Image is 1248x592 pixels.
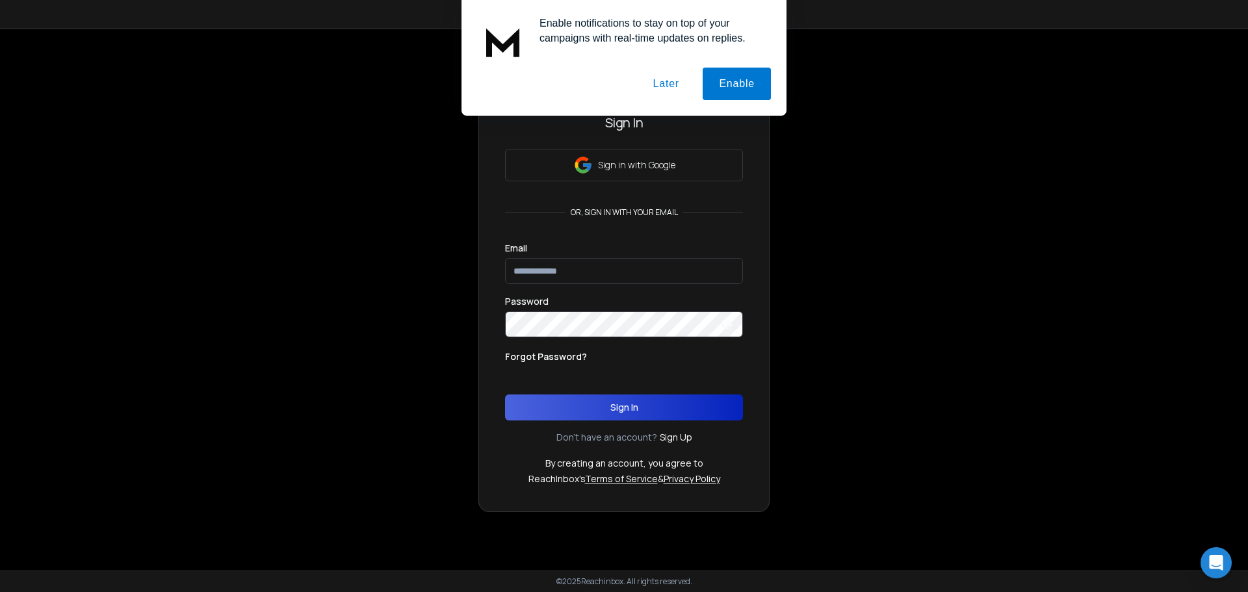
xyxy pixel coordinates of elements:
[703,68,771,100] button: Enable
[505,244,527,253] label: Email
[477,16,529,68] img: notification icon
[585,472,658,485] a: Terms of Service
[505,149,743,181] button: Sign in with Google
[545,457,703,470] p: By creating an account, you agree to
[505,350,587,363] p: Forgot Password?
[505,394,743,420] button: Sign In
[556,576,692,587] p: © 2025 Reachinbox. All rights reserved.
[505,114,743,132] h3: Sign In
[529,16,771,45] div: Enable notifications to stay on top of your campaigns with real-time updates on replies.
[598,159,675,172] p: Sign in with Google
[505,297,549,306] label: Password
[565,207,683,218] p: or, sign in with your email
[636,68,695,100] button: Later
[556,431,657,444] p: Don't have an account?
[1201,547,1232,578] div: Open Intercom Messenger
[528,472,720,485] p: ReachInbox's &
[660,431,692,444] a: Sign Up
[664,472,720,485] a: Privacy Policy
